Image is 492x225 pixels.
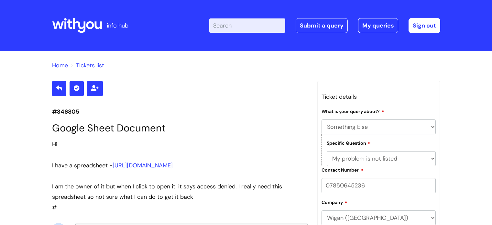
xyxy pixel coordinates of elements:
[409,18,440,33] a: Sign out
[52,160,308,171] div: I have a spreadsheet -
[70,60,104,71] li: Tickets list
[52,62,68,69] a: Home
[52,107,308,117] p: #346805
[76,62,104,69] a: Tickets list
[52,60,68,71] li: Solution home
[209,18,440,33] div: | -
[322,108,384,114] label: What is your query about?
[52,181,308,202] div: I am the owner of it but when I click to open it, it says access denied. I really need this sprea...
[327,140,371,146] label: Specific Question
[52,139,308,150] div: Hi
[113,162,173,169] a: [URL][DOMAIN_NAME]
[322,166,363,173] label: Contact Number
[107,20,128,31] p: info hub
[52,122,308,134] h1: Google Sheet Document
[358,18,398,33] a: My queries
[296,18,348,33] a: Submit a query
[52,139,308,213] div: #
[322,199,347,205] label: Company
[209,18,285,33] input: Search
[322,92,436,102] h3: Ticket details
